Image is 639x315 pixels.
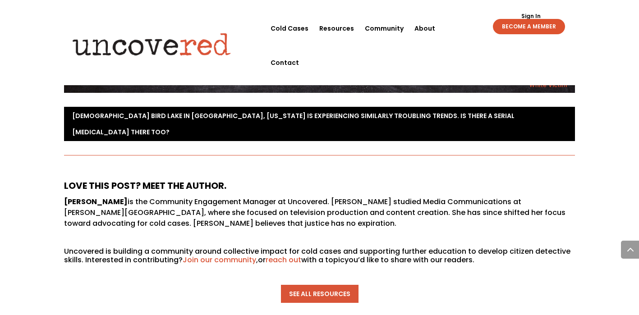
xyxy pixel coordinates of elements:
a: See All Resources [281,285,359,303]
a: BECOME A MEMBER [493,19,565,34]
a: Sign In [516,14,546,19]
strong: Love this post? Meet the Author. [64,179,226,192]
p: is the Community Engagement Manager at Uncovered. [PERSON_NAME] studied Media Communications at [... [64,196,575,236]
a: Join our community [183,255,256,265]
a: Community [365,11,404,46]
a: Contact [271,46,299,80]
span: Uncovered is building a community around collective impact for cold cases and supporting further ... [64,246,570,265]
span: you’d like to share with our readers. [345,255,474,265]
img: Uncovered logo [65,27,239,62]
strong: [PERSON_NAME] [64,196,128,207]
a: About [414,11,435,46]
span: or [258,255,266,265]
span: with a topic [266,255,345,265]
a: Cold Cases [271,11,308,46]
a: reach out [266,255,301,265]
a: [DEMOGRAPHIC_DATA] Bird Lake in [GEOGRAPHIC_DATA], [US_STATE] is experiencing similarly troubling... [64,107,575,141]
a: Resources [319,11,354,46]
